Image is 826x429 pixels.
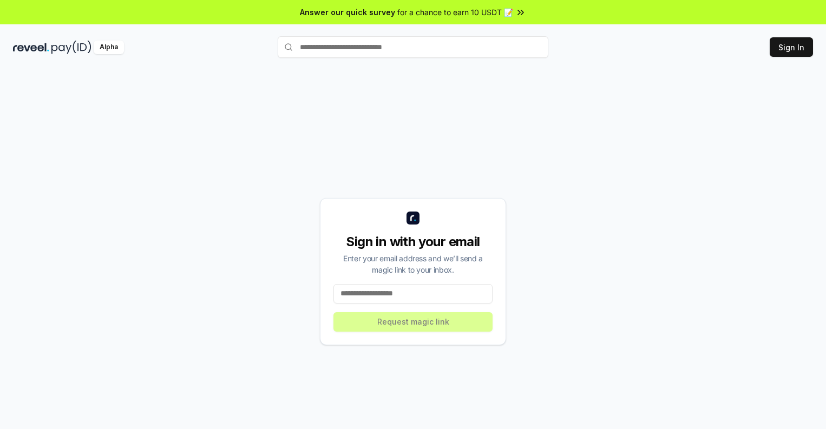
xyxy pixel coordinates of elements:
[407,212,419,225] img: logo_small
[333,233,493,250] div: Sign in with your email
[397,6,513,18] span: for a chance to earn 10 USDT 📝
[94,41,124,54] div: Alpha
[13,41,49,54] img: reveel_dark
[51,41,91,54] img: pay_id
[770,37,813,57] button: Sign In
[333,253,493,275] div: Enter your email address and we’ll send a magic link to your inbox.
[300,6,395,18] span: Answer our quick survey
